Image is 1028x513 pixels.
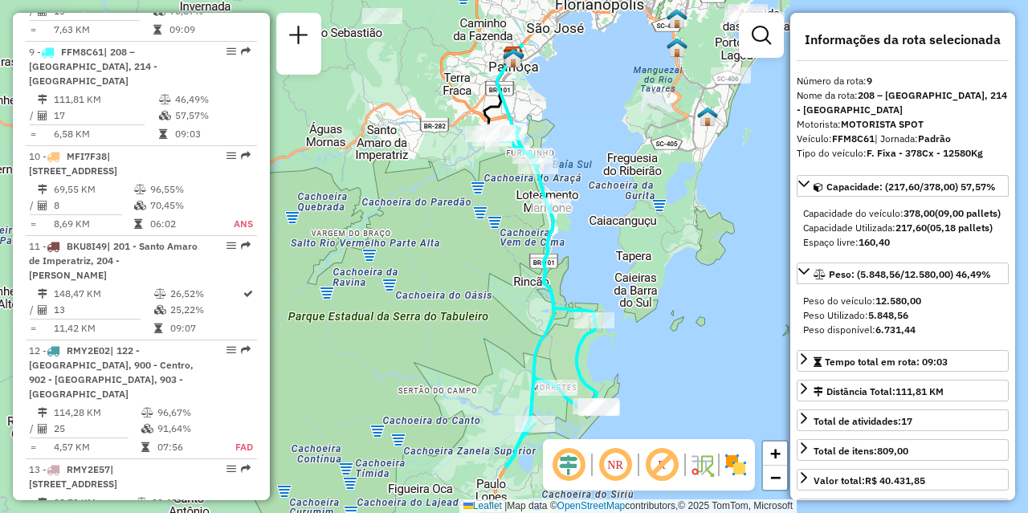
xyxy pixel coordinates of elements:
[797,32,1009,47] h4: Informações da rota selecionada
[169,302,242,318] td: 25,22%
[867,147,983,159] strong: F. Fixa - 378Cx - 12580Kg
[149,197,215,214] td: 70,45%
[29,216,37,232] td: =
[134,219,142,229] i: Tempo total em rota
[803,206,1002,221] div: Capacidade do veículo:
[875,295,921,307] strong: 12.580,00
[159,129,167,139] i: Tempo total em rota
[38,305,47,315] i: Total de Atividades
[867,75,872,87] strong: 9
[723,452,749,478] img: Exibir/Ocultar setores
[797,380,1009,401] a: Distância Total:111,81 KM
[29,46,157,87] span: 9 -
[503,46,524,67] img: CDD Florianópolis
[667,8,687,29] img: Ilha Centro
[157,439,219,455] td: 07:56
[841,118,924,130] strong: MOTORISTA SPOT
[53,421,141,437] td: 25
[503,47,524,68] img: 712 UDC Full Palhoça
[814,444,908,458] div: Total de itens:
[724,6,765,22] div: Atividade não roteirizada - FRANCIELLI KATIA MAS
[797,409,1009,431] a: Total de atividades:17
[29,344,194,400] span: | 122 - [GEOGRAPHIC_DATA], 900 - Centro, 902 - [GEOGRAPHIC_DATA], 903 - [GEOGRAPHIC_DATA]
[157,421,219,437] td: 91,64%
[797,287,1009,344] div: Peso: (5.848,56/12.580,00) 46,49%
[797,469,1009,491] a: Valor total:R$ 40.431,85
[29,302,37,318] td: /
[241,345,251,355] em: Rota exportada
[149,216,215,232] td: 06:02
[763,442,787,466] a: Zoom in
[29,150,117,177] span: | [STREET_ADDRESS]
[38,498,47,507] i: Distância Total
[797,88,1009,117] div: Nome da rota:
[29,150,117,177] span: 10 -
[904,207,935,219] strong: 378,00
[53,286,153,302] td: 148,47 KM
[226,464,236,474] em: Opções
[29,320,37,336] td: =
[362,8,402,24] div: Atividade não roteirizada - BEBIDAS ZIZI
[918,132,951,145] strong: Padrão
[803,235,1002,250] div: Espaço livre:
[797,89,1007,116] strong: 208 – [GEOGRAPHIC_DATA], 214 - [GEOGRAPHIC_DATA]
[134,201,146,210] i: % de utilização da cubagem
[29,240,198,281] span: | 201 - Santo Amaro de Imperatriz, 204 - [PERSON_NAME]
[241,151,251,161] em: Rota exportada
[935,207,1001,219] strong: (09,00 pallets)
[901,415,912,427] strong: 17
[770,467,781,487] span: −
[159,111,171,120] i: % de utilização da cubagem
[803,323,1002,337] div: Peso disponível:
[38,408,47,417] i: Distância Total
[744,12,785,28] div: Atividade não roteirizada - VG CONVENIENCIA E CO
[29,344,194,400] span: 12 -
[53,181,133,197] td: 69,55 KM
[61,46,104,58] span: FFM8C61
[859,236,890,248] strong: 160,40
[711,67,751,83] div: Atividade não roteirizada - LEANDRO CAETANO ROCH
[770,443,781,463] span: +
[814,415,912,427] span: Total de atividades:
[141,424,153,434] i: % de utilização da cubagem
[29,421,37,437] td: /
[53,126,158,142] td: 6,58 KM
[174,92,251,108] td: 46,49%
[797,263,1009,284] a: Peso: (5.848,56/12.580,00) 46,49%
[219,439,254,455] td: FAD
[53,22,153,38] td: 7,63 KM
[38,201,47,210] i: Total de Atividades
[865,474,925,487] strong: R$ 40.431,85
[67,150,107,162] span: MFI7F38
[797,439,1009,461] a: Total de itens:809,00
[141,442,149,452] i: Tempo total em rota
[226,47,236,56] em: Opções
[226,345,236,355] em: Opções
[504,500,507,511] span: |
[875,132,951,145] span: | Jornada:
[557,500,626,511] a: OpenStreetMap
[829,268,991,280] span: Peso: (5.848,56/12.580,00) 46,49%
[153,25,161,35] i: Tempo total em rota
[728,4,768,20] div: Atividade não roteirizada - EDERSON DE DEUS GONCALVES
[53,405,141,421] td: 114,28 KM
[141,408,153,417] i: % de utilização do peso
[797,146,1009,161] div: Tipo do veículo:
[29,463,117,490] span: 13 -
[463,500,502,511] a: Leaflet
[215,216,254,232] td: ANS
[825,356,948,368] span: Tempo total em rota: 09:03
[67,344,110,356] span: RMY2E02
[596,446,634,484] span: Ocultar NR
[53,302,153,318] td: 13
[29,439,37,455] td: =
[895,222,927,234] strong: 217,60
[797,350,1009,372] a: Tempo total em rota: 09:03
[151,495,218,511] td: 99,48%
[895,385,944,397] span: 111,81 KM
[814,474,925,488] div: Valor total:
[927,222,993,234] strong: (05,18 pallets)
[53,92,158,108] td: 111,81 KM
[29,108,37,124] td: /
[154,324,162,333] i: Tempo total em rota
